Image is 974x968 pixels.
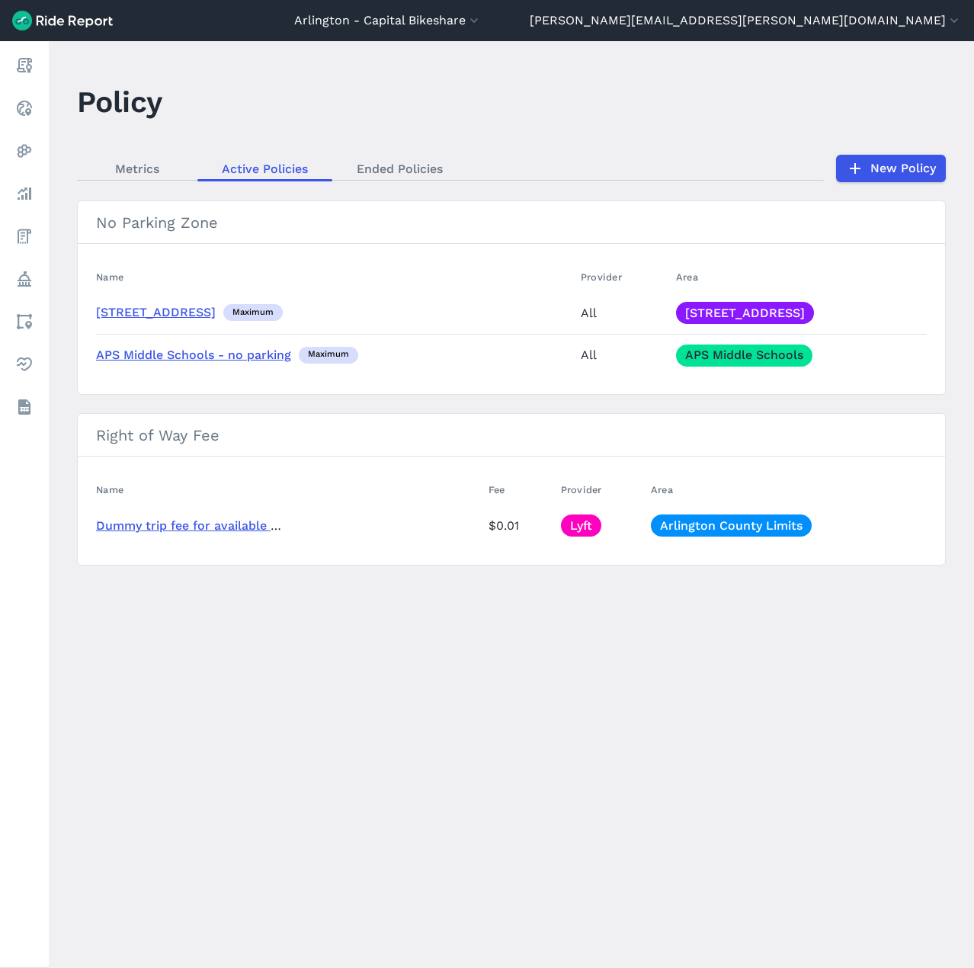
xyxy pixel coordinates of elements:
[11,393,38,421] a: Datasets
[670,262,927,292] th: Area
[836,155,946,182] a: New Policy
[197,157,332,180] a: Active Policies
[11,95,38,122] a: Realtime
[645,475,927,505] th: Area
[11,351,38,378] a: Health
[11,180,38,207] a: Analyze
[332,157,467,180] a: Ended Policies
[482,475,555,505] th: Fee
[11,223,38,250] a: Fees
[676,345,812,367] a: APS Middle Schools
[96,348,291,362] a: APS Middle Schools - no parking
[96,305,216,319] a: [STREET_ADDRESS]
[12,11,113,30] img: Ride Report
[299,347,358,364] div: maximum
[223,304,283,321] div: maximum
[530,11,962,30] button: [PERSON_NAME][EMAIL_ADDRESS][PERSON_NAME][DOMAIN_NAME]
[11,52,38,79] a: Report
[581,344,664,366] div: All
[11,308,38,335] a: Areas
[651,514,812,537] a: Arlington County Limits
[489,514,549,537] div: $0.01
[78,414,945,457] h3: Right of Way Fee
[555,475,645,505] th: Provider
[77,157,197,180] a: Metrics
[575,262,670,292] th: Provider
[96,262,575,292] th: Name
[561,514,601,537] a: Lyft
[77,81,162,123] h1: Policy
[581,302,664,324] div: All
[11,137,38,165] a: Heatmaps
[294,11,482,30] button: Arlington - Capital Bikeshare
[96,518,319,533] a: Dummy trip fee for available vehicles
[96,475,482,505] th: Name
[78,201,945,244] h3: No Parking Zone
[11,265,38,293] a: Policy
[676,302,814,324] a: [STREET_ADDRESS]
